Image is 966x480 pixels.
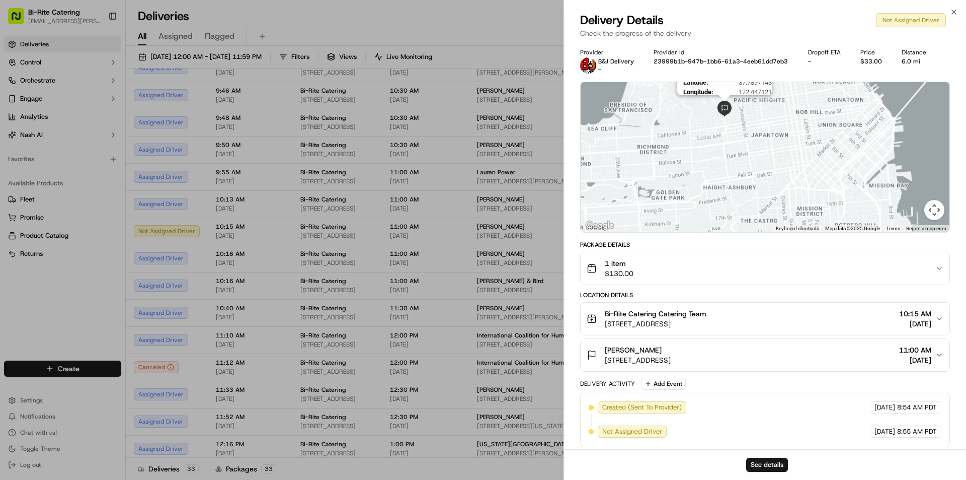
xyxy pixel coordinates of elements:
[776,225,819,232] button: Keyboard shortcuts
[45,106,138,114] div: We're available if you need us!
[581,339,949,371] button: [PERSON_NAME][STREET_ADDRESS]11:00 AM[DATE]
[899,345,931,355] span: 11:00 AM
[10,131,67,139] div: Past conversations
[85,226,93,234] div: 💻
[20,157,28,165] img: 1736555255976-a54dd68f-1ca7-489b-9aae-adbdc363a1c4
[808,48,844,56] div: Dropoff ETA
[156,129,183,141] button: See all
[598,65,601,74] span: -
[580,57,596,74] img: profile_bj_cartwheel_2man.png
[10,40,183,56] p: Welcome 👋
[860,48,886,56] div: Price
[897,403,937,412] span: 8:54 AM PDT
[141,156,162,164] span: [DATE]
[605,355,671,365] span: [STREET_ADDRESS]
[580,48,637,56] div: Provider
[20,184,28,192] img: 1736555255976-a54dd68f-1ca7-489b-9aae-adbdc363a1c4
[746,458,788,472] button: See details
[45,96,165,106] div: Start new chat
[580,380,635,388] div: Delivery Activity
[20,225,77,235] span: Knowledge Base
[860,57,886,65] div: $33.00
[581,303,949,335] button: Bi-Rite Catering Catering Team[STREET_ADDRESS]10:15 AM[DATE]
[10,174,26,190] img: Liam S.
[874,427,895,436] span: [DATE]
[10,147,26,163] img: Joana Marie Avellanoza
[902,48,930,56] div: Distance
[95,225,162,235] span: API Documentation
[10,10,30,30] img: Nash
[825,226,880,231] span: Map data ©2025 Google
[171,99,183,111] button: Start new chat
[84,183,87,191] span: •
[605,268,633,279] span: $130.00
[654,57,788,65] button: 23999b1b-947b-1bb6-61a3-4eeb61dd7eb3
[897,427,937,436] span: 8:55 AM PDT
[598,57,634,65] p: B&J Delivery
[924,200,944,220] button: Map camera controls
[583,219,616,232] a: Open this area in Google Maps (opens a new window)
[31,156,133,164] span: [PERSON_NAME] [PERSON_NAME]
[580,291,950,299] div: Location Details
[886,226,900,231] a: Terms (opens in new tab)
[580,12,664,28] span: Delivery Details
[71,249,122,257] a: Powered byPylon
[899,355,931,365] span: [DATE]
[6,221,81,239] a: 📗Knowledge Base
[31,183,82,191] span: [PERSON_NAME]
[135,156,139,164] span: •
[683,79,708,86] span: Latitude :
[581,252,949,285] button: 1 item$130.00
[717,88,772,96] span: -122.447121
[899,319,931,329] span: [DATE]
[906,226,946,231] a: Report a map error
[605,319,706,329] span: [STREET_ADDRESS]
[808,57,844,65] div: -
[641,378,686,390] button: Add Event
[654,48,791,56] div: Provider Id
[580,28,950,38] p: Check the progress of the delivery
[605,309,706,319] span: Bi-Rite Catering Catering Team
[902,57,930,65] div: 6.0 mi
[81,221,166,239] a: 💻API Documentation
[100,250,122,257] span: Pylon
[712,79,772,86] span: 37.7897143
[602,427,662,436] span: Not Assigned Driver
[899,309,931,319] span: 10:15 AM
[21,96,39,114] img: 1727276513143-84d647e1-66c0-4f92-a045-3c9f9f5dfd92
[10,226,18,234] div: 📗
[89,183,110,191] span: [DATE]
[874,403,895,412] span: [DATE]
[583,219,616,232] img: Google
[10,96,28,114] img: 1736555255976-a54dd68f-1ca7-489b-9aae-adbdc363a1c4
[605,258,633,268] span: 1 item
[602,403,682,412] span: Created (Sent To Provider)
[605,345,662,355] span: [PERSON_NAME]
[26,65,181,76] input: Got a question? Start typing here...
[683,88,713,96] span: Longitude :
[580,241,950,249] div: Package Details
